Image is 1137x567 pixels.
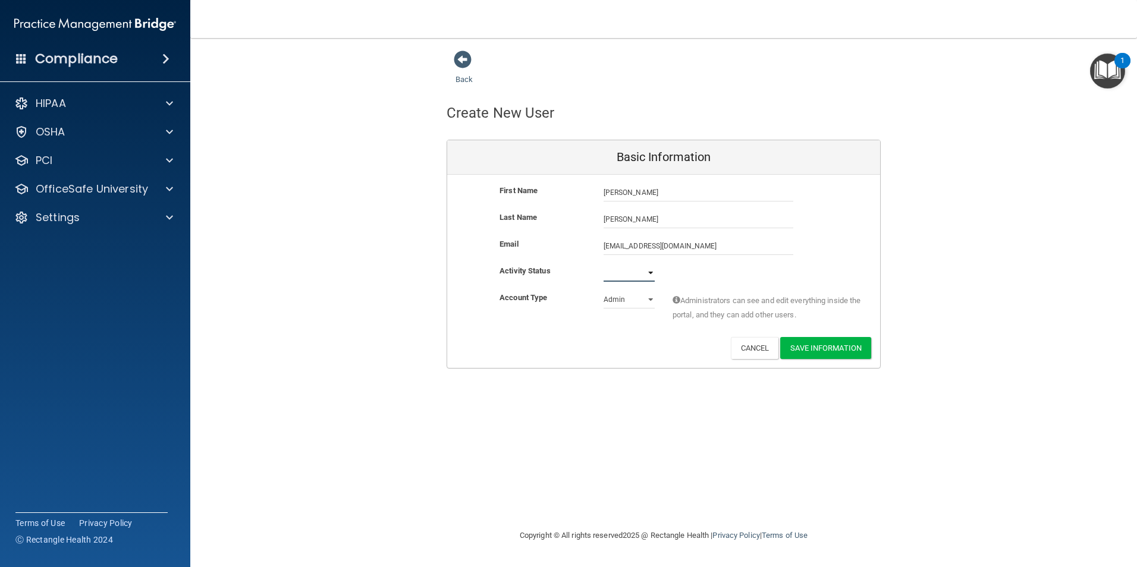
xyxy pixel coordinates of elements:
span: Ⓒ Rectangle Health 2024 [15,534,113,546]
a: Settings [14,210,173,225]
a: Privacy Policy [712,531,759,540]
b: First Name [500,186,538,195]
b: Email [500,240,519,248]
b: Account Type [500,293,547,302]
a: Back [456,61,473,84]
a: OSHA [14,125,173,139]
button: Cancel [731,337,779,359]
div: 1 [1120,61,1125,76]
a: PCI [14,153,173,168]
div: Basic Information [447,140,880,175]
p: PCI [36,153,52,168]
p: OSHA [36,125,65,139]
button: Open Resource Center, 1 new notification [1090,53,1125,89]
iframe: Drift Widget Chat Controller [931,483,1123,530]
span: Administrators can see and edit everything inside the portal, and they can add other users. [673,294,862,322]
a: Terms of Use [762,531,808,540]
a: HIPAA [14,96,173,111]
a: OfficeSafe University [14,182,173,196]
a: Privacy Policy [79,517,133,529]
p: Settings [36,210,80,225]
button: Save Information [780,337,871,359]
p: HIPAA [36,96,66,111]
b: Activity Status [500,266,551,275]
h4: Compliance [35,51,118,67]
p: OfficeSafe University [36,182,148,196]
h4: Create New User [447,105,555,121]
img: PMB logo [14,12,176,36]
a: Terms of Use [15,517,65,529]
b: Last Name [500,213,537,222]
div: Copyright © All rights reserved 2025 @ Rectangle Health | | [447,516,881,555]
